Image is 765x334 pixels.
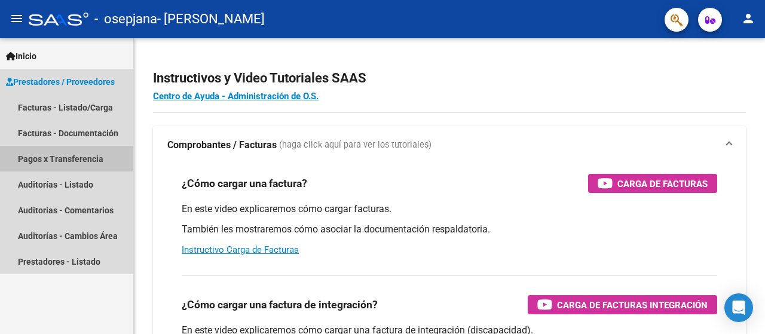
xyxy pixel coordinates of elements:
mat-icon: menu [10,11,24,26]
span: Inicio [6,50,36,63]
span: Carga de Facturas [617,176,708,191]
span: - [PERSON_NAME] [157,6,265,32]
span: Prestadores / Proveedores [6,75,115,88]
button: Carga de Facturas Integración [528,295,717,314]
a: Instructivo Carga de Facturas [182,244,299,255]
button: Carga de Facturas [588,174,717,193]
h2: Instructivos y Video Tutoriales SAAS [153,67,746,90]
span: Carga de Facturas Integración [557,298,708,312]
strong: Comprobantes / Facturas [167,139,277,152]
span: (haga click aquí para ver los tutoriales) [279,139,432,152]
mat-icon: person [741,11,755,26]
h3: ¿Cómo cargar una factura? [182,175,307,192]
mat-expansion-panel-header: Comprobantes / Facturas (haga click aquí para ver los tutoriales) [153,126,746,164]
span: - osepjana [94,6,157,32]
div: Open Intercom Messenger [724,293,753,322]
a: Centro de Ayuda - Administración de O.S. [153,91,319,102]
h3: ¿Cómo cargar una factura de integración? [182,296,378,313]
p: También les mostraremos cómo asociar la documentación respaldatoria. [182,223,717,236]
p: En este video explicaremos cómo cargar facturas. [182,203,717,216]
